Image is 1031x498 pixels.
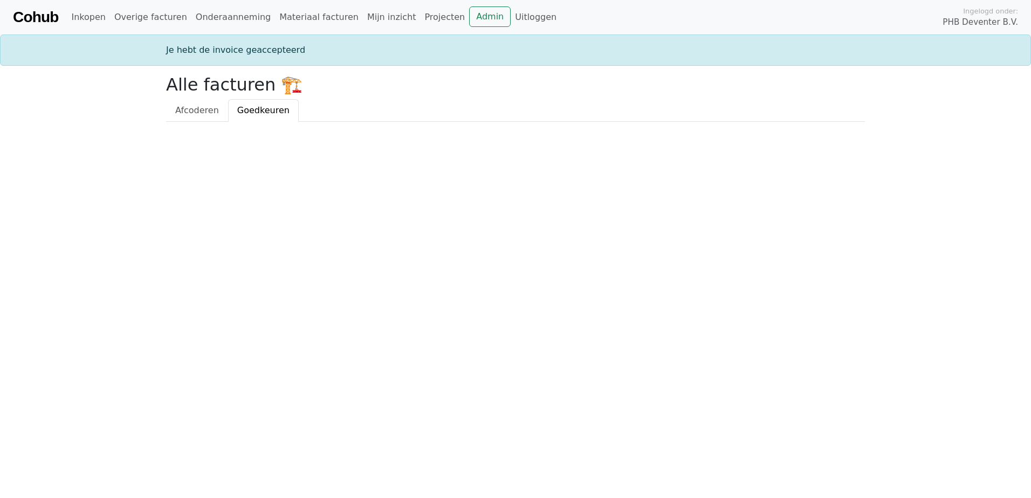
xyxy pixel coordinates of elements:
[943,16,1018,29] span: PHB Deventer B.V.
[228,99,299,122] a: Goedkeuren
[175,105,219,115] span: Afcoderen
[67,6,109,28] a: Inkopen
[237,105,290,115] span: Goedkeuren
[275,6,363,28] a: Materiaal facturen
[420,6,469,28] a: Projecten
[191,6,275,28] a: Onderaanneming
[511,6,561,28] a: Uitloggen
[166,99,228,122] a: Afcoderen
[13,4,58,30] a: Cohub
[963,6,1018,16] span: Ingelogd onder:
[110,6,191,28] a: Overige facturen
[160,44,871,57] div: Je hebt de invoice geaccepteerd
[469,6,511,27] a: Admin
[166,74,865,95] h2: Alle facturen 🏗️
[363,6,421,28] a: Mijn inzicht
